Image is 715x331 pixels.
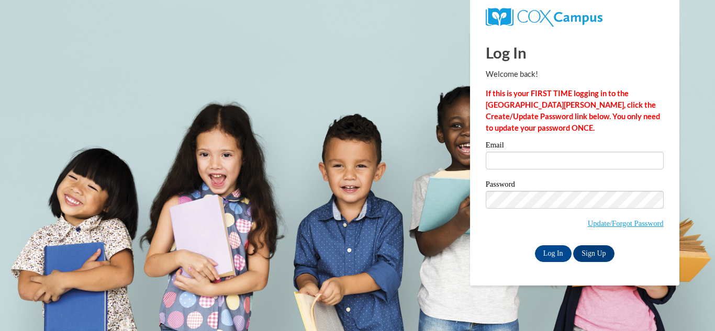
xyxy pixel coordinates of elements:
[486,141,664,152] label: Email
[486,42,664,63] h1: Log In
[486,89,660,132] strong: If this is your FIRST TIME logging in to the [GEOGRAPHIC_DATA][PERSON_NAME], click the Create/Upd...
[486,8,602,27] img: COX Campus
[486,180,664,191] label: Password
[588,219,664,227] a: Update/Forgot Password
[486,69,664,80] p: Welcome back!
[486,12,602,21] a: COX Campus
[535,245,572,262] input: Log In
[573,245,614,262] a: Sign Up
